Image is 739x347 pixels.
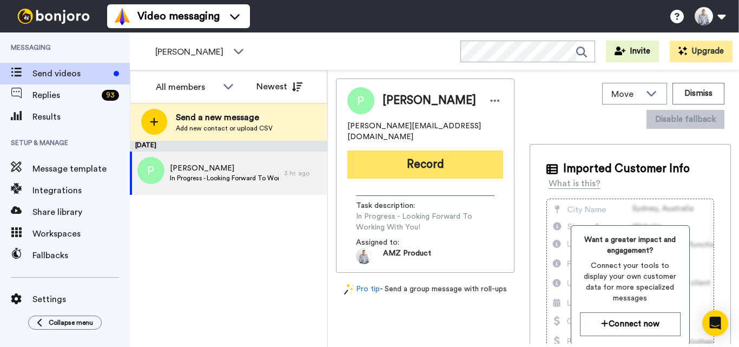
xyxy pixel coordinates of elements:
div: [DATE] [130,141,327,152]
div: 3 hr. ago [284,169,322,178]
span: Move [611,88,641,101]
button: Record [347,150,503,179]
span: Send videos [32,67,109,80]
div: All members [156,81,217,94]
span: Connect your tools to display your own customer data for more specialized messages [580,260,681,304]
div: What is this? [549,177,601,190]
img: vm-color.svg [114,8,131,25]
img: bj-logo-header-white.svg [13,9,94,24]
span: Assigned to: [356,237,432,248]
span: Message template [32,162,130,175]
span: Workspaces [32,227,130,240]
span: [PERSON_NAME] [382,93,476,109]
div: Open Intercom Messenger [702,310,728,336]
span: Replies [32,89,97,102]
span: Task description : [356,200,432,211]
span: Collapse menu [49,318,93,327]
span: Results [32,110,130,123]
button: Newest [248,76,311,97]
span: Send a new message [176,111,273,124]
a: Pro tip [344,284,380,295]
div: - Send a group message with roll-ups [336,284,514,295]
button: Upgrade [670,41,733,62]
span: [PERSON_NAME][EMAIL_ADDRESS][DOMAIN_NAME] [347,121,503,142]
span: Integrations [32,184,130,197]
span: [PERSON_NAME] [155,45,228,58]
img: magic-wand.svg [344,284,354,295]
span: Want a greater impact and engagement? [580,234,681,256]
span: In Progress - Looking Forward To Working With You! [356,211,494,233]
img: 0c7be819-cb90-4fe4-b844-3639e4b630b0-1684457197.jpg [356,248,372,264]
span: Settings [32,293,130,306]
span: Fallbacks [32,249,130,262]
span: AMZ Product [383,248,431,264]
span: Imported Customer Info [563,161,690,177]
button: Connect now [580,312,681,336]
div: 93 [102,90,119,101]
span: Share library [32,206,130,219]
button: Invite [606,41,659,62]
img: p.png [137,157,164,184]
span: Add new contact or upload CSV [176,124,273,133]
button: Collapse menu [28,316,102,330]
button: Disable fallback [646,110,724,129]
span: In Progress - Looking Forward To Working With You! [170,174,279,182]
span: [PERSON_NAME] [170,163,279,174]
img: Image of Patricia [347,87,374,114]
button: Dismiss [672,83,724,104]
span: Video messaging [137,9,220,24]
